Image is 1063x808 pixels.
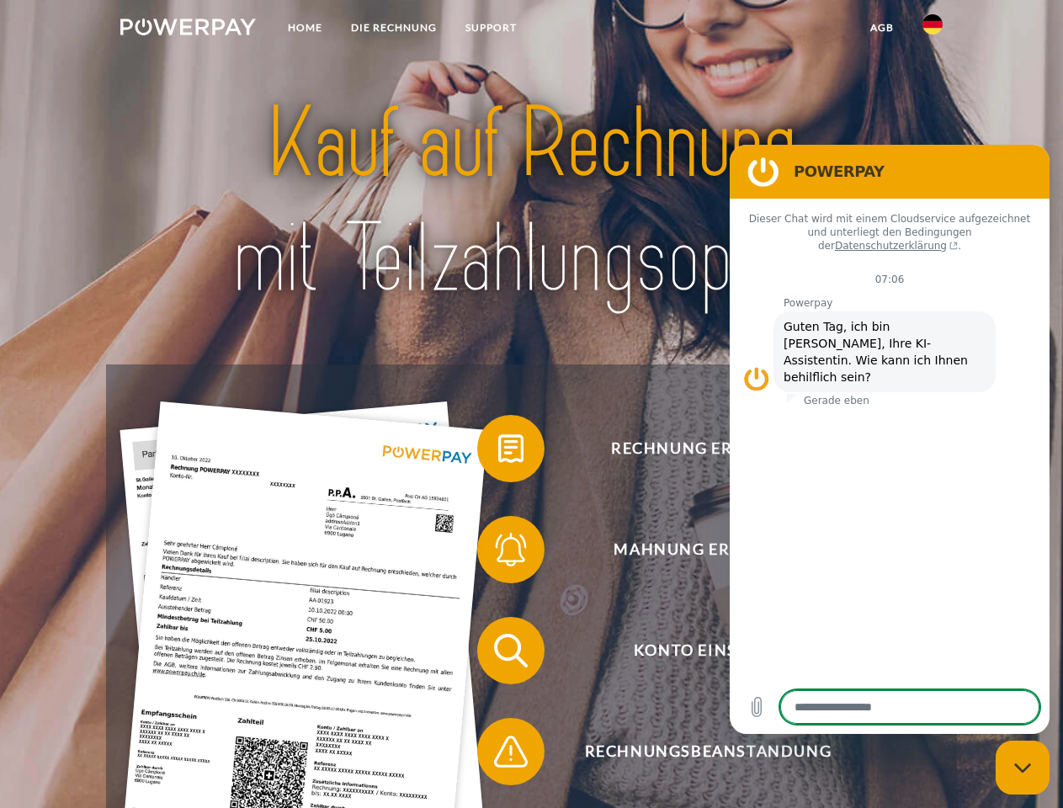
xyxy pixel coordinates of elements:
img: de [922,14,943,35]
span: Mahnung erhalten? [502,516,914,583]
img: qb_bell.svg [490,529,532,571]
img: qb_warning.svg [490,731,532,773]
a: DIE RECHNUNG [337,13,451,43]
button: Rechnungsbeanstandung [477,718,915,785]
img: qb_bill.svg [490,428,532,470]
a: Home [274,13,337,43]
span: Rechnungsbeanstandung [502,718,914,785]
img: title-powerpay_de.svg [161,81,902,322]
a: SUPPORT [451,13,531,43]
img: logo-powerpay-white.svg [120,19,256,35]
button: Mahnung erhalten? [477,516,915,583]
img: qb_search.svg [490,630,532,672]
a: agb [856,13,908,43]
iframe: Schaltfläche zum Öffnen des Messaging-Fensters; Konversation läuft [996,741,1050,795]
span: Konto einsehen [502,617,914,684]
button: Konto einsehen [477,617,915,684]
iframe: Messaging-Fenster [730,145,1050,734]
button: Rechnung erhalten? [477,415,915,482]
span: Rechnung erhalten? [502,415,914,482]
